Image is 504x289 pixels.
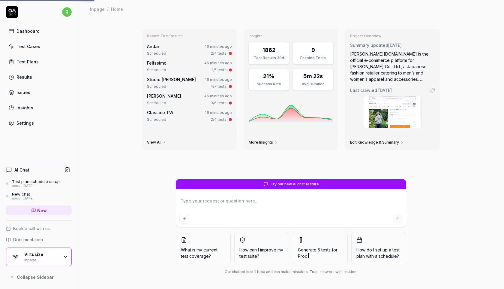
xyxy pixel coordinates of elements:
div: 1/5 tests [212,67,226,73]
a: Insights [6,102,72,114]
h4: AI Chat [14,167,29,173]
h3: Recent Test Results [147,34,232,38]
div: 2/4 tests [211,117,226,122]
div: / [107,6,109,12]
div: Results [16,74,32,80]
span: How can I improve my test suite? [239,247,284,259]
div: about [DATE] [12,184,60,188]
span: How do I set up a test plan with a schedule? [356,247,401,259]
a: Andar [147,44,159,49]
div: Home [111,6,123,12]
a: Edit Knowledge & Summary [350,140,404,145]
span: Documentation [13,236,43,243]
a: Felissimo [147,60,166,65]
button: What is my current test coverage? [176,232,231,264]
div: Success Rate [253,81,285,87]
span: Prod [298,254,307,259]
div: Settings [16,120,34,126]
a: Settings [6,117,72,129]
a: Test plan schedule setupabout [DATE] [6,179,72,188]
div: Enabled Tests [297,55,329,61]
button: Virtusize LogoVirtusizeInpage [6,248,72,266]
div: 9 [311,46,315,54]
span: Last crawled [350,87,392,93]
a: New [6,205,72,215]
div: Insights [16,105,33,111]
span: Try our new AI chat feature [271,181,319,187]
a: Test Cases [6,41,72,52]
time: [DATE] [388,43,402,48]
div: Our chatbot is still beta and can make mistakes. Trust answers with caution. [176,269,406,275]
a: Studio [PERSON_NAME] [147,77,196,82]
div: Test Cases [16,43,40,50]
div: Scheduled [147,51,166,56]
div: Issues [16,89,30,96]
span: Book a call with us [13,225,50,232]
span: Collapse Sidebar [17,274,54,280]
button: Collapse Sidebar [6,271,72,283]
a: [PERSON_NAME] [147,93,181,99]
span: What is my current test coverage? [181,247,226,259]
div: Test plan schedule setup [12,179,60,184]
div: Scheduled [147,100,166,106]
div: Scheduled [147,67,166,73]
div: Scheduled [147,117,166,122]
time: 46 minutes ago [204,94,232,98]
span: New [37,207,47,214]
h3: Project Overview [350,34,435,38]
time: [DATE] [378,88,392,93]
img: Virtusize Logo [10,251,21,262]
div: New chat [12,192,34,196]
div: Scheduled [147,84,166,89]
div: Inpage [24,257,59,262]
h3: Insights [249,34,334,38]
a: Andar46 minutes agoScheduled2/4 tests [146,42,233,57]
a: Studio [PERSON_NAME]46 minutes agoScheduled4/7 tests [146,75,233,90]
button: r [62,6,72,18]
div: 1862 [262,46,275,54]
div: [PERSON_NAME][DOMAIN_NAME] is the official e-commerce platform for [PERSON_NAME] Co., Ltd., a Jap... [350,51,435,82]
a: View All [147,140,166,145]
div: 0/6 tests [211,100,226,106]
div: Virtusize [24,252,59,257]
span: Generate 5 tests for [298,247,343,259]
div: Inpage [90,6,105,12]
div: about [DATE] [12,196,34,201]
a: More Insights [249,140,278,145]
div: 21% [263,72,274,80]
a: Go to crawling settings [430,88,435,93]
div: 5m 22s [303,72,323,80]
time: 46 minutes ago [204,77,232,82]
div: Avg Duration [297,81,329,87]
a: Book a call with us [6,225,72,232]
a: Dashboard [6,25,72,37]
a: [PERSON_NAME]46 minutes agoScheduled0/6 tests [146,92,233,107]
time: 46 minutes ago [204,110,232,115]
div: Test Plans [16,59,39,65]
span: Summary updated [350,43,388,48]
a: Documentation [6,236,72,243]
a: Issues [6,87,72,98]
button: Generate 5 tests forProd [293,232,348,264]
span: r [62,7,72,17]
a: Classico TW [147,110,173,115]
button: How do I set up a test plan with a schedule? [351,232,406,264]
a: Results [6,71,72,83]
time: 46 minutes ago [204,61,232,65]
img: Screenshot [364,96,421,128]
time: 46 minutes ago [204,44,232,49]
div: 4/7 tests [211,84,226,89]
button: How can I improve my test suite? [234,232,289,264]
a: New chatabout [DATE] [6,192,72,201]
div: Test Results 30d [253,55,285,61]
a: Test Plans [6,56,72,68]
a: Felissimo46 minutes agoScheduled1/5 tests [146,59,233,74]
div: 2/4 tests [211,51,226,56]
div: Dashboard [16,28,40,34]
button: Add attachment [179,214,189,224]
a: Classico TW46 minutes agoScheduled2/4 tests [146,108,233,123]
